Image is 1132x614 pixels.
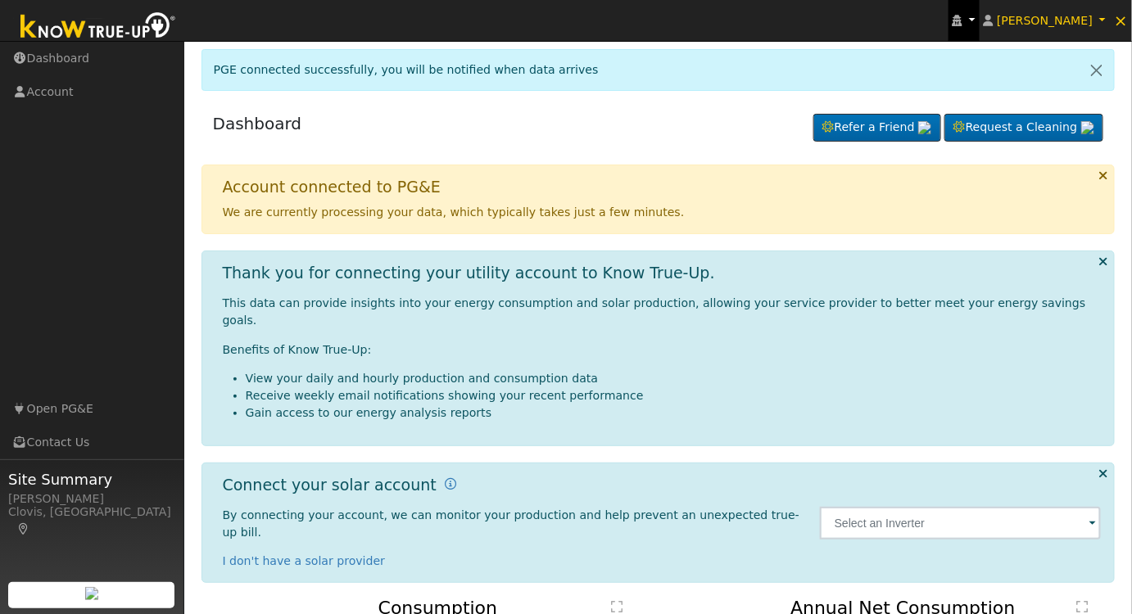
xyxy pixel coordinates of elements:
img: Know True-Up [12,9,184,46]
text:  [1076,600,1088,613]
div: PGE connected successfully, you will be notified when data arrives [201,49,1116,91]
span: By connecting your account, we can monitor your production and help prevent an unexpected true-up... [223,508,800,539]
p: Benefits of Know True-Up: [223,341,1102,359]
a: Close [1080,50,1114,90]
a: I don't have a solar provider [223,554,386,567]
div: [PERSON_NAME] [8,490,175,508]
span: [PERSON_NAME] [997,14,1093,27]
img: retrieve [1081,121,1094,134]
span: This data can provide insights into your energy consumption and solar production, allowing your s... [223,296,1086,327]
img: retrieve [85,587,98,600]
img: retrieve [918,121,931,134]
a: Refer a Friend [813,114,941,142]
div: Clovis, [GEOGRAPHIC_DATA] [8,503,175,538]
li: View your daily and hourly production and consumption data [246,370,1102,387]
li: Receive weekly email notifications showing your recent performance [246,387,1102,404]
input: Select an Inverter [820,507,1102,540]
a: Dashboard [213,114,302,133]
h1: Account connected to PG&E [223,178,441,196]
h1: Thank you for connecting your utility account to Know True-Up. [223,264,715,282]
span: × [1114,11,1128,30]
li: Gain access to our energy analysis reports [246,404,1102,422]
span: Site Summary [8,468,175,490]
a: Map [16,522,31,535]
text:  [611,600,623,613]
h1: Connect your solar account [223,476,437,494]
span: We are currently processing your data, which typically takes just a few minutes. [223,205,685,219]
a: Request a Cleaning [944,114,1103,142]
